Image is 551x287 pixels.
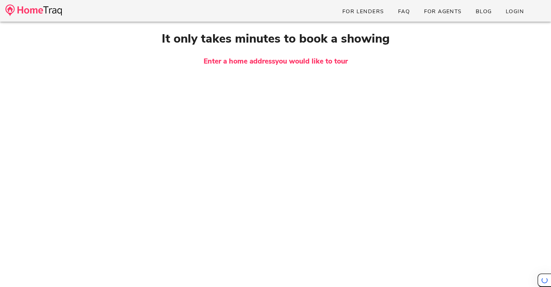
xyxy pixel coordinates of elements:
a: FAQ [392,5,416,18]
span: For Agents [423,8,462,15]
span: FAQ [398,8,410,15]
a: For Agents [418,5,467,18]
a: Login [500,5,529,18]
a: For Lenders [337,5,390,18]
img: desktop-logo.34a1112.png [5,4,62,16]
a: Blog [470,5,497,18]
h3: Enter a home address [80,56,472,67]
span: you would like to tour [275,56,348,66]
span: It only takes minutes to book a showing [162,30,390,47]
span: Blog [475,8,492,15]
span: Login [505,8,524,15]
span: For Lenders [342,8,384,15]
